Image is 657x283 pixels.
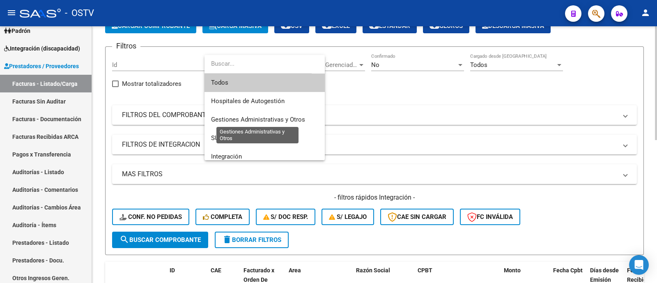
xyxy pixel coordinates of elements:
[211,153,242,160] span: Integración
[211,74,318,92] span: Todos
[629,255,649,275] div: Open Intercom Messenger
[211,134,223,142] span: SUR
[211,97,285,105] span: Hospitales de Autogestión
[204,55,312,73] input: dropdown search
[211,116,305,123] span: Gestiones Administrativas y Otros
